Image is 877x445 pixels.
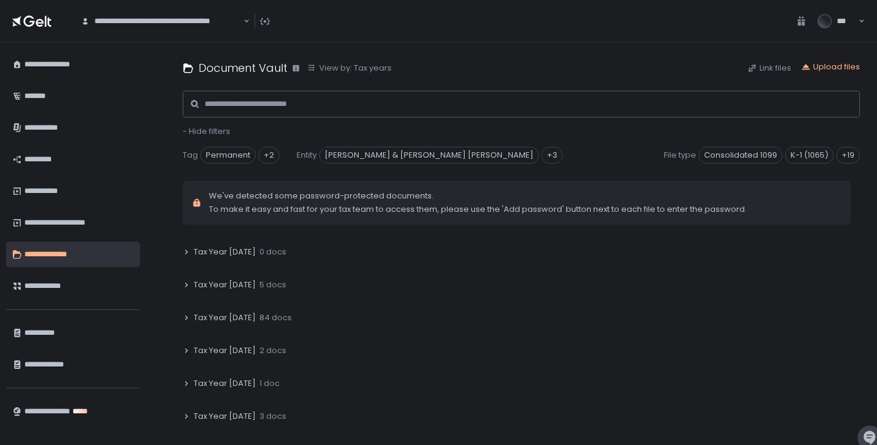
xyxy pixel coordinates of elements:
[259,312,292,323] span: 84 docs
[258,147,280,164] div: +2
[194,345,256,356] span: Tax Year [DATE]
[209,191,747,201] span: We've detected some password-protected documents.
[307,63,392,74] button: View by: Tax years
[259,378,280,389] span: 1 doc
[297,150,317,161] span: Entity
[259,247,286,258] span: 0 docs
[259,279,286,290] span: 5 docs
[194,378,256,389] span: Tax Year [DATE]
[194,312,256,323] span: Tax Year [DATE]
[664,150,696,161] span: File type
[183,125,230,137] span: - Hide filters
[199,60,287,76] h1: Document Vault
[319,147,539,164] span: [PERSON_NAME] & [PERSON_NAME] [PERSON_NAME]
[194,247,256,258] span: Tax Year [DATE]
[209,204,747,215] span: To make it easy and fast for your tax team to access them, please use the 'Add password' button n...
[194,279,256,290] span: Tax Year [DATE]
[194,411,256,422] span: Tax Year [DATE]
[836,147,860,164] div: +19
[183,150,198,161] span: Tag
[183,126,230,137] button: - Hide filters
[699,147,783,164] span: Consolidated 1099
[73,9,250,34] div: Search for option
[259,345,286,356] span: 2 docs
[259,411,286,422] span: 3 docs
[200,147,256,164] span: Permanent
[747,63,791,74] button: Link files
[541,147,563,164] div: +3
[785,147,834,164] span: K-1 (1065)
[801,61,860,72] button: Upload files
